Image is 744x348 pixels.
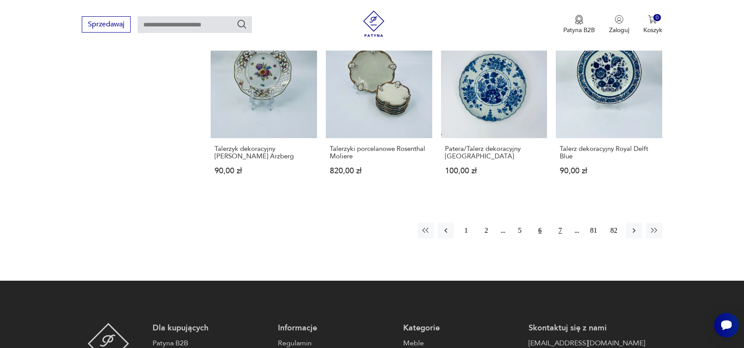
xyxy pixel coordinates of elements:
[441,32,547,192] a: Patera/Talerz dekoracyjny Royal DelftPatera/Talerz dekoracyjny [GEOGRAPHIC_DATA]100,00 zł
[215,167,313,175] p: 90,00 zł
[609,15,629,34] button: Zaloguj
[211,32,317,192] a: Talerzyk dekoracyjny Schumann ArzbergTalerzyk dekoracyjny [PERSON_NAME] Arzberg90,00 zł
[532,223,548,238] button: 6
[606,223,622,238] button: 82
[714,313,739,337] iframe: Smartsupp widget button
[512,223,528,238] button: 5
[563,15,595,34] button: Patyna B2B
[643,26,662,34] p: Koszyk
[563,15,595,34] a: Ikona medaluPatyna B2B
[586,223,602,238] button: 81
[615,15,624,24] img: Ikonka użytkownika
[82,22,131,28] a: Sprzedawaj
[330,167,428,175] p: 820,00 zł
[529,323,645,333] p: Skontaktuj się z nami
[609,26,629,34] p: Zaloguj
[326,32,432,192] a: Talerzyki porcelanowe Rosenthal MoliereTalerzyki porcelanowe Rosenthal Moliere820,00 zł
[560,167,658,175] p: 90,00 zł
[643,15,662,34] button: 0Koszyk
[552,223,568,238] button: 7
[560,145,658,160] h3: Talerz dekoracyjny Royal Delft Blue
[237,19,247,29] button: Szukaj
[653,14,661,22] div: 0
[403,323,520,333] p: Kategorie
[153,323,269,333] p: Dla kupujących
[330,145,428,160] h3: Talerzyki porcelanowe Rosenthal Moliere
[648,15,657,24] img: Ikona koszyka
[215,145,313,160] h3: Talerzyk dekoracyjny [PERSON_NAME] Arzberg
[575,15,584,25] img: Ikona medalu
[82,16,131,33] button: Sprzedawaj
[278,323,394,333] p: Informacje
[361,11,387,37] img: Patyna - sklep z meblami i dekoracjami vintage
[458,223,474,238] button: 1
[445,167,543,175] p: 100,00 zł
[478,223,494,238] button: 2
[556,32,662,192] a: Talerz dekoracyjny Royal Delft BlueTalerz dekoracyjny Royal Delft Blue90,00 zł
[445,145,543,160] h3: Patera/Talerz dekoracyjny [GEOGRAPHIC_DATA]
[563,26,595,34] p: Patyna B2B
